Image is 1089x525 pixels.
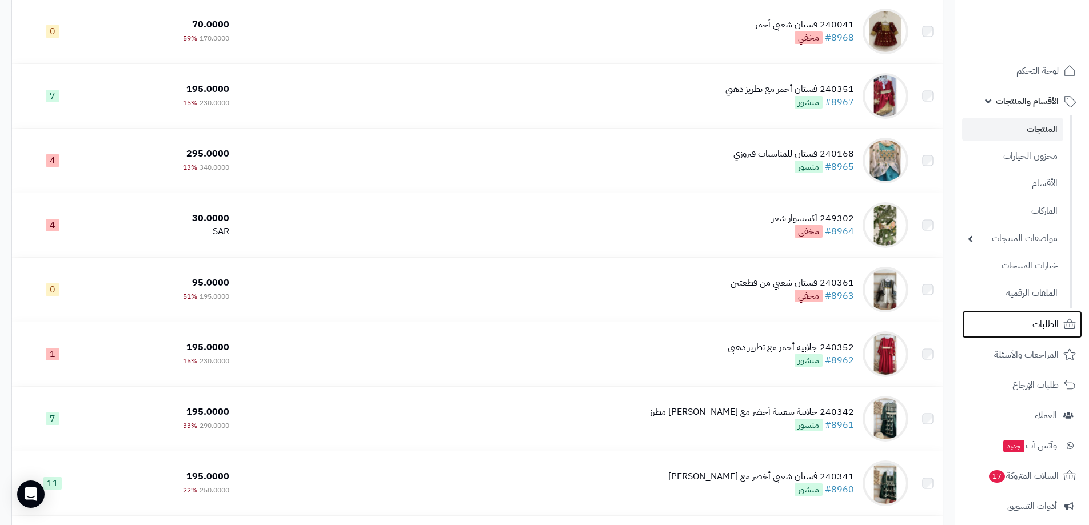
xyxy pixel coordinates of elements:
span: السلات المتروكة [988,468,1059,484]
div: 240168 فستان للمناسبات فيروزي [733,147,854,161]
span: 290.0000 [200,420,229,431]
img: 240341 فستان شعبي أخضر مع شيفون مطرز [863,460,908,506]
span: منشور [795,354,823,367]
span: 11 [43,477,62,490]
span: 170.0000 [200,33,229,43]
a: الماركات [962,199,1063,223]
a: الملفات الرقمية [962,281,1063,306]
div: 30.0000 [98,212,229,225]
img: 240352 جلابية أحمر مع تطريز ذهبي [863,331,908,377]
span: المراجعات والأسئلة [994,347,1059,363]
img: 249302 اكسسوار شعر [863,202,908,248]
span: طلبات الإرجاع [1012,377,1059,393]
span: مخفي [795,290,823,302]
span: لوحة التحكم [1016,63,1059,79]
span: جديد [1003,440,1024,452]
a: #8963 [825,289,854,303]
a: الطلبات [962,311,1082,338]
a: مخزون الخيارات [962,144,1063,169]
div: 240352 جلابية أحمر مع تطريز ذهبي [728,341,854,354]
a: #8967 [825,95,854,109]
a: #8962 [825,354,854,367]
div: 240342 جلابية شعبية أخضر مع [PERSON_NAME] مطرز [650,406,854,419]
span: العملاء [1035,407,1057,423]
span: 59% [183,33,197,43]
span: 195.0000 [200,291,229,302]
a: لوحة التحكم [962,57,1082,85]
span: 195.0000 [186,470,229,483]
img: 240041 فستان شعبي أحمر [863,9,908,54]
a: مواصفات المنتجات [962,226,1063,251]
span: 340.0000 [200,162,229,173]
div: Open Intercom Messenger [17,480,45,508]
div: 249302 اكسسوار شعر [772,212,854,225]
span: 0 [46,25,59,38]
span: منشور [795,96,823,109]
div: 240341 فستان شعبي أخضر مع [PERSON_NAME] [668,470,854,483]
span: 15% [183,356,197,366]
span: 4 [46,154,59,167]
div: 240361 فستان شعبي من قطعتين [731,276,854,290]
span: 195.0000 [186,340,229,354]
span: وآتس آب [1002,438,1057,454]
a: العملاء [962,402,1082,429]
a: #8965 [825,160,854,174]
a: #8961 [825,418,854,432]
span: 70.0000 [192,18,229,31]
a: طلبات الإرجاع [962,371,1082,399]
span: مخفي [795,31,823,44]
span: 230.0000 [200,98,229,108]
span: 250.0000 [200,485,229,495]
span: 33% [183,420,197,431]
div: SAR [98,225,229,238]
a: المراجعات والأسئلة [962,341,1082,368]
span: 7 [46,90,59,102]
span: 7 [46,412,59,425]
span: 195.0000 [186,405,229,419]
span: مخفي [795,225,823,238]
a: وآتس آبجديد [962,432,1082,459]
span: 13% [183,162,197,173]
span: أدوات التسويق [1007,498,1057,514]
a: خيارات المنتجات [962,254,1063,278]
span: 1 [46,348,59,360]
span: 4 [46,219,59,231]
a: #8964 [825,225,854,238]
span: 95.0000 [192,276,229,290]
span: 295.0000 [186,147,229,161]
span: منشور [795,161,823,173]
span: 230.0000 [200,356,229,366]
span: 22% [183,485,197,495]
span: 195.0000 [186,82,229,96]
span: 51% [183,291,197,302]
img: 240168 فستان للمناسبات فيروزي [863,138,908,183]
span: 15% [183,98,197,108]
span: الطلبات [1032,316,1059,332]
span: 17 [989,470,1005,483]
img: 240351 فستان أحمر مع تطريز ذهبي [863,73,908,119]
span: منشور [795,483,823,496]
a: #8960 [825,483,854,496]
a: المنتجات [962,118,1063,141]
a: الأقسام [962,171,1063,196]
a: #8968 [825,31,854,45]
img: 240361 فستان شعبي من قطعتين [863,267,908,312]
img: 240342 جلابية شعبية أخضر مع شيفون مطرز [863,396,908,442]
a: أدوات التسويق [962,492,1082,520]
div: 240041 فستان شعبي أحمر [755,18,854,31]
div: 240351 فستان أحمر مع تطريز ذهبي [725,83,854,96]
span: منشور [795,419,823,431]
a: السلات المتروكة17 [962,462,1082,490]
span: 0 [46,283,59,296]
span: الأقسام والمنتجات [996,93,1059,109]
